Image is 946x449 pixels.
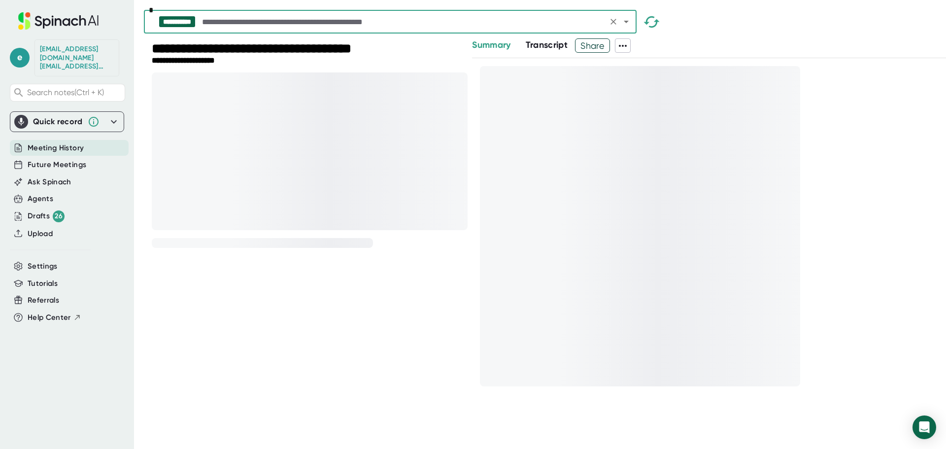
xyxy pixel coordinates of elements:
button: Share [575,38,610,53]
span: Summary [472,39,510,50]
div: Open Intercom Messenger [912,415,936,439]
button: Drafts 26 [28,210,65,222]
button: Upload [28,228,53,240]
span: Transcript [526,39,568,50]
button: Settings [28,261,58,272]
button: Meeting History [28,142,84,154]
div: edotson@starrez.com edotson@starrez.com [40,45,114,71]
span: Search notes (Ctrl + K) [27,88,104,97]
button: Transcript [526,38,568,52]
button: Agents [28,193,53,205]
button: Referrals [28,295,59,306]
button: Tutorials [28,278,58,289]
span: Help Center [28,312,71,323]
button: Ask Spinach [28,176,71,188]
button: Summary [472,38,510,52]
button: Clear [607,15,620,29]
div: Drafts [28,210,65,222]
button: Future Meetings [28,159,86,171]
span: Share [575,37,609,54]
div: Quick record [33,117,83,127]
button: Help Center [28,312,81,323]
button: Open [619,15,633,29]
span: e [10,48,30,68]
div: Quick record [14,112,120,132]
div: 26 [53,210,65,222]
